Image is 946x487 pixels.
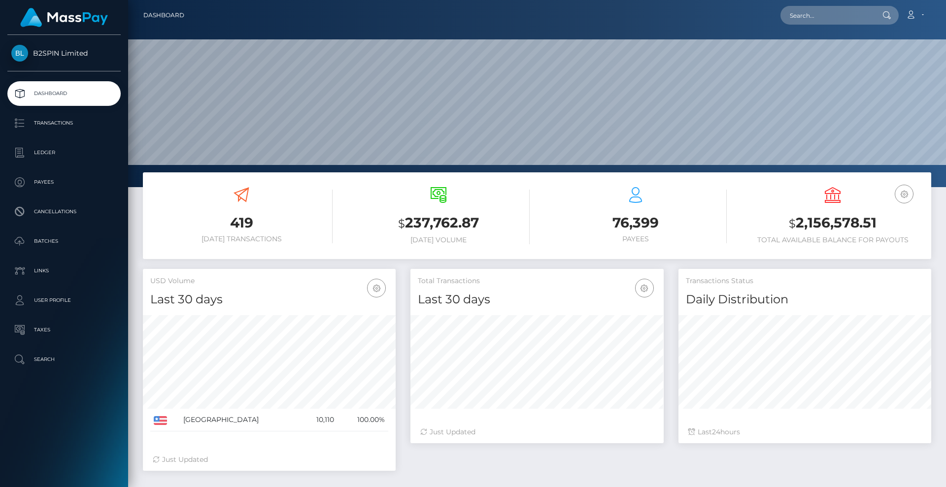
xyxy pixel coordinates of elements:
[11,204,117,219] p: Cancellations
[150,213,333,232] h3: 419
[418,276,656,286] h5: Total Transactions
[11,145,117,160] p: Ledger
[7,318,121,342] a: Taxes
[301,409,338,431] td: 10,110
[7,347,121,372] a: Search
[338,409,388,431] td: 100.00%
[742,213,924,233] h3: 2,156,578.51
[398,217,405,230] small: $
[544,235,727,243] h6: Payees
[7,49,121,58] span: B2SPIN Limited
[11,45,28,62] img: B2SPIN Limited
[789,217,796,230] small: $
[347,236,530,244] h6: [DATE] Volume
[11,263,117,278] p: Links
[11,234,117,249] p: Batches
[7,81,121,106] a: Dashboard
[544,213,727,232] h3: 76,399
[712,427,720,436] span: 24
[11,323,117,337] p: Taxes
[11,352,117,367] p: Search
[7,170,121,195] a: Payees
[7,229,121,254] a: Batches
[347,213,530,233] h3: 237,762.87
[686,291,924,308] h4: Daily Distribution
[7,288,121,313] a: User Profile
[180,409,301,431] td: [GEOGRAPHIC_DATA]
[20,8,108,27] img: MassPay Logo
[150,291,388,308] h4: Last 30 days
[11,116,117,130] p: Transactions
[143,5,184,26] a: Dashboard
[418,291,656,308] h4: Last 30 days
[7,199,121,224] a: Cancellations
[688,427,921,437] div: Last hours
[150,235,333,243] h6: [DATE] Transactions
[7,259,121,283] a: Links
[686,276,924,286] h5: Transactions Status
[150,276,388,286] h5: USD Volume
[153,455,386,465] div: Just Updated
[11,175,117,190] p: Payees
[780,6,873,25] input: Search...
[11,86,117,101] p: Dashboard
[7,111,121,135] a: Transactions
[420,427,653,437] div: Just Updated
[11,293,117,308] p: User Profile
[742,236,924,244] h6: Total Available Balance for Payouts
[154,416,167,425] img: US.png
[7,140,121,165] a: Ledger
